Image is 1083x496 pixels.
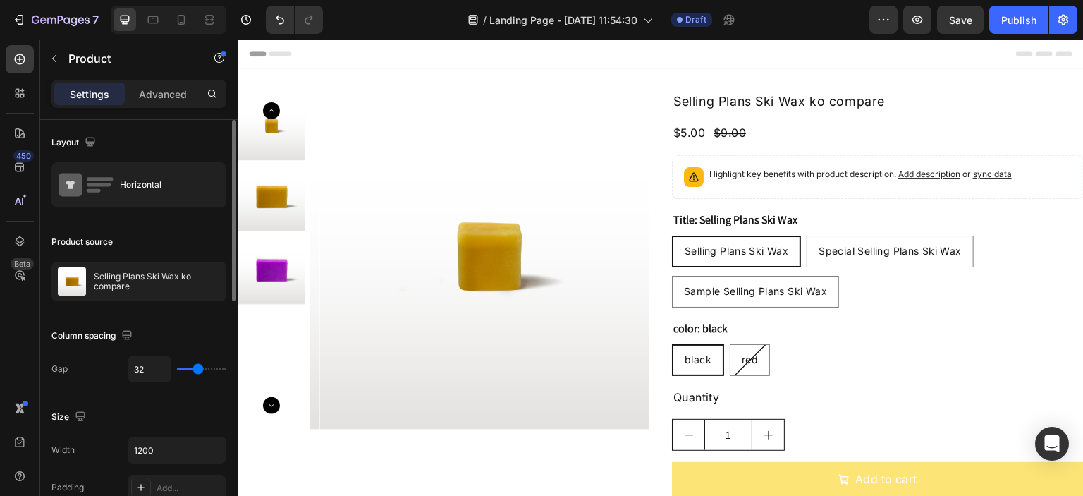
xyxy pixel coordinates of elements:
[92,11,99,28] p: 7
[51,444,75,456] div: Width
[581,205,724,217] span: Special Selling Plans Ski Wax
[1001,13,1036,28] div: Publish
[434,348,846,369] div: Quantity
[475,83,510,104] div: $9.00
[949,14,972,26] span: Save
[489,13,637,28] span: Landing Page - [DATE] 11:54:30
[157,482,223,495] div: Add...
[618,431,679,449] div: Add to cart
[238,40,1083,496] iframe: Design area
[266,6,323,34] div: Undo/Redo
[51,481,84,494] div: Padding
[58,267,86,296] img: product feature img
[735,129,774,140] span: sync data
[447,314,474,326] span: black
[446,246,589,258] span: Sample Selling Plans Ski Wax
[723,129,774,140] span: or
[434,171,561,190] legend: Title: Selling Plans Ski Wax
[51,408,89,427] div: Size
[937,6,984,34] button: Save
[434,83,469,104] div: $5.00
[94,272,220,291] p: Selling Plans Ski Wax ko compare
[685,13,706,26] span: Draft
[1035,427,1069,461] div: Open Intercom Messenger
[435,380,467,411] button: decrement
[483,13,487,28] span: /
[989,6,1048,34] button: Publish
[504,314,520,326] span: red
[128,437,226,463] input: Auto
[51,236,113,248] div: Product source
[467,380,515,411] input: quantity
[515,380,546,411] button: increment
[70,87,109,102] p: Settings
[68,50,188,67] p: Product
[11,258,34,270] div: Beta
[434,279,491,299] legend: color: black
[51,363,68,375] div: Gap
[661,129,723,140] span: Add description
[120,169,206,201] div: Horizontal
[128,356,171,382] input: Auto
[139,87,187,102] p: Advanced
[6,6,105,34] button: 7
[472,128,774,142] p: Highlight key benefits with product description.
[434,423,846,458] button: Add to cart
[447,205,551,217] span: Selling Plans Ski Wax
[13,150,34,162] div: 450
[434,52,846,72] h2: Selling Plans Ski Wax ko compare
[51,327,135,346] div: Column spacing
[51,133,99,152] div: Layout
